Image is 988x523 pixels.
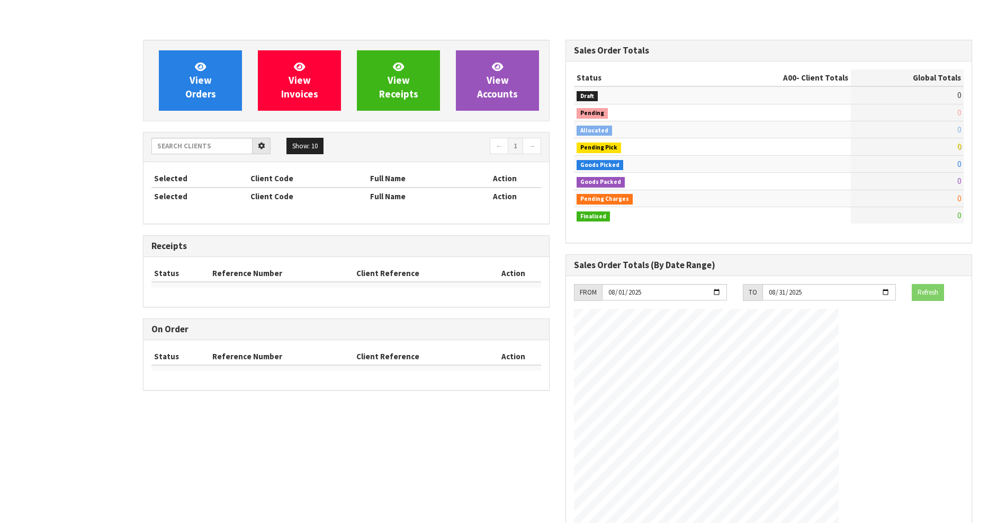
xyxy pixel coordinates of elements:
[577,194,633,205] span: Pending Charges
[210,348,354,365] th: Reference Number
[258,50,341,111] a: ViewInvoices
[151,348,210,365] th: Status
[957,210,961,220] span: 0
[523,138,541,155] a: →
[574,284,602,301] div: FROM
[151,188,248,205] th: Selected
[151,138,253,154] input: Search clients
[151,170,248,187] th: Selected
[485,348,541,365] th: Action
[379,60,418,100] span: View Receipts
[508,138,523,155] a: 1
[248,170,367,187] th: Client Code
[957,176,961,186] span: 0
[210,265,354,282] th: Reference Number
[354,138,541,156] nav: Page navigation
[367,188,469,205] th: Full Name
[577,126,612,136] span: Allocated
[490,138,508,155] a: ←
[703,69,851,86] th: - Client Totals
[577,211,610,222] span: Finalised
[912,284,944,301] button: Refresh
[367,170,469,187] th: Full Name
[354,265,485,282] th: Client Reference
[577,143,621,153] span: Pending Pick
[185,60,216,100] span: View Orders
[957,193,961,203] span: 0
[151,324,541,334] h3: On Order
[577,108,608,119] span: Pending
[957,90,961,100] span: 0
[151,241,541,251] h3: Receipts
[286,138,324,155] button: Show: 10
[574,260,964,270] h3: Sales Order Totals (By Date Range)
[577,91,598,102] span: Draft
[957,141,961,152] span: 0
[485,265,541,282] th: Action
[281,60,318,100] span: View Invoices
[456,50,539,111] a: ViewAccounts
[851,69,964,86] th: Global Totals
[783,73,796,83] span: A00
[577,177,625,188] span: Goods Packed
[357,50,440,111] a: ViewReceipts
[469,170,541,187] th: Action
[159,50,242,111] a: ViewOrders
[957,108,961,118] span: 0
[354,348,485,365] th: Client Reference
[151,265,210,282] th: Status
[574,69,703,86] th: Status
[957,159,961,169] span: 0
[957,125,961,135] span: 0
[248,188,367,205] th: Client Code
[577,160,623,171] span: Goods Picked
[477,60,518,100] span: View Accounts
[743,284,762,301] div: TO
[574,46,964,56] h3: Sales Order Totals
[469,188,541,205] th: Action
